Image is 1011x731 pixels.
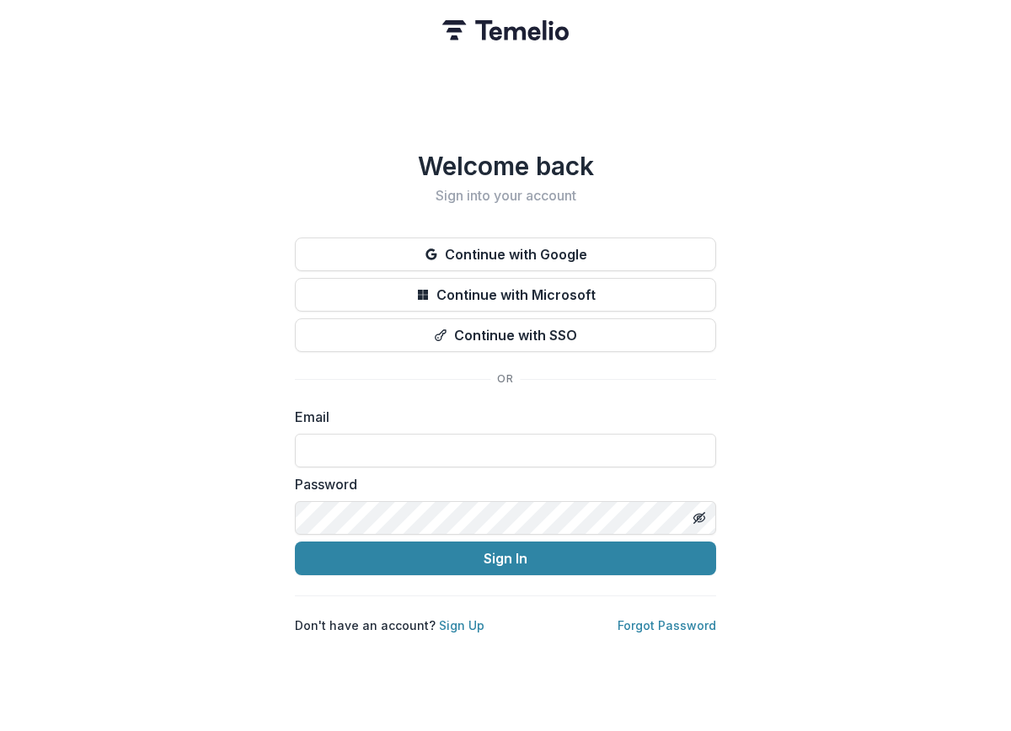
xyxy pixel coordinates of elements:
h2: Sign into your account [295,188,716,204]
a: Sign Up [439,618,484,632]
button: Sign In [295,542,716,575]
label: Password [295,474,706,494]
a: Forgot Password [618,618,716,632]
p: Don't have an account? [295,616,484,634]
img: Temelio [442,20,569,40]
button: Continue with Microsoft [295,278,716,312]
label: Email [295,407,706,427]
h1: Welcome back [295,151,716,181]
button: Toggle password visibility [686,504,713,531]
button: Continue with SSO [295,318,716,352]
button: Continue with Google [295,237,716,271]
